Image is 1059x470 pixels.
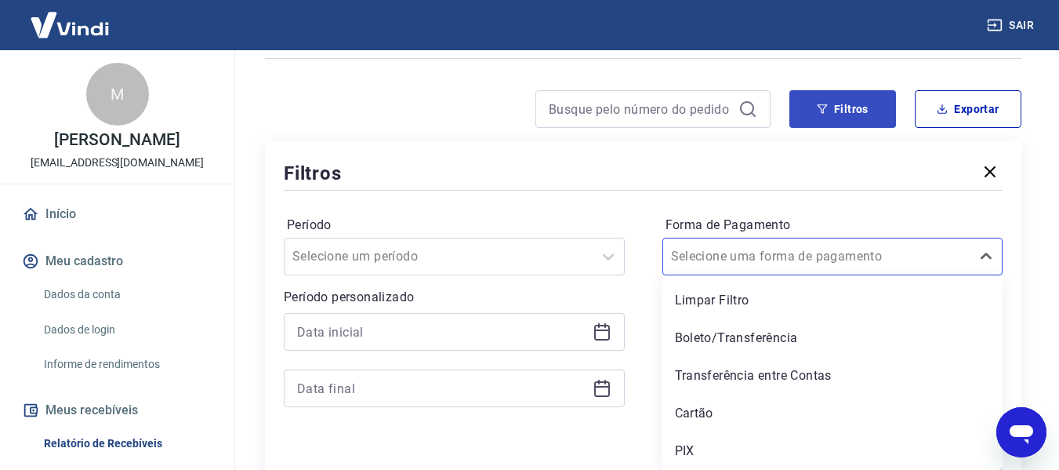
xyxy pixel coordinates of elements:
div: Boleto/Transferência [662,322,1003,354]
button: Meus recebíveis [19,393,216,428]
div: Limpar Filtro [662,285,1003,316]
p: [EMAIL_ADDRESS][DOMAIN_NAME] [31,155,204,171]
button: Sair [984,11,1040,40]
p: [PERSON_NAME] [54,132,180,148]
a: Início [19,197,216,231]
h5: Filtros [284,161,342,186]
img: Vindi [19,1,121,49]
div: Transferência entre Contas [662,360,1003,392]
label: Forma de Pagamento [666,216,1000,235]
label: Período [287,216,622,235]
a: Dados de login [38,314,216,346]
button: Exportar [915,90,1021,128]
iframe: Botão para abrir a janela de mensagens [996,407,1046,457]
button: Meu cadastro [19,244,216,279]
input: Data inicial [297,320,586,344]
a: Informe de rendimentos [38,348,216,381]
a: Dados da conta [38,279,216,311]
a: Relatório de Recebíveis [38,428,216,460]
input: Busque pelo número do pedido [549,97,732,121]
input: Data final [297,377,586,400]
div: M [86,63,149,126]
div: PIX [662,435,1003,467]
div: Cartão [662,398,1003,429]
button: Filtros [789,90,896,128]
p: Período personalizado [284,288,625,307]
